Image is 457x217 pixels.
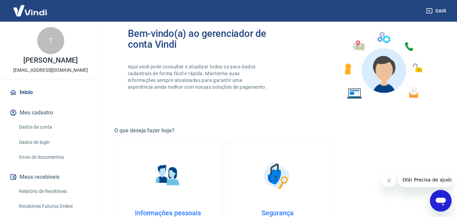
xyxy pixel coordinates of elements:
[16,120,93,134] a: Dados da conta
[23,57,77,64] p: [PERSON_NAME]
[16,185,93,198] a: Relatório de Recebíveis
[8,170,93,185] button: Meus recebíveis
[151,159,185,193] img: Informações pessoais
[425,5,449,17] button: Sair
[339,28,427,103] img: Imagem de um avatar masculino com diversos icones exemplificando as funcionalidades do gerenciado...
[8,105,93,120] button: Meu cadastro
[382,174,396,187] iframe: Fechar mensagem
[430,190,452,212] iframe: Botão para abrir a janela de mensagens
[16,150,93,164] a: Envio de documentos
[128,63,268,90] p: Aqui você pode consultar e atualizar todos os seus dados cadastrais de forma fácil e rápida. Mant...
[37,27,64,54] div: T
[13,67,88,74] p: [EMAIL_ADDRESS][DOMAIN_NAME]
[16,135,93,149] a: Dados de login
[8,85,93,100] a: Início
[398,172,452,187] iframe: Mensagem da empresa
[125,209,210,217] h4: Informações pessoais
[4,5,57,10] span: Olá! Precisa de ajuda?
[128,28,278,50] h2: Bem-vindo(a) ao gerenciador de conta Vindi
[114,127,441,134] h5: O que deseja fazer hoje?
[235,209,320,217] h4: Segurança
[8,0,52,21] img: Vindi
[260,159,294,193] img: Segurança
[16,199,93,213] a: Recebíveis Futuros Online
